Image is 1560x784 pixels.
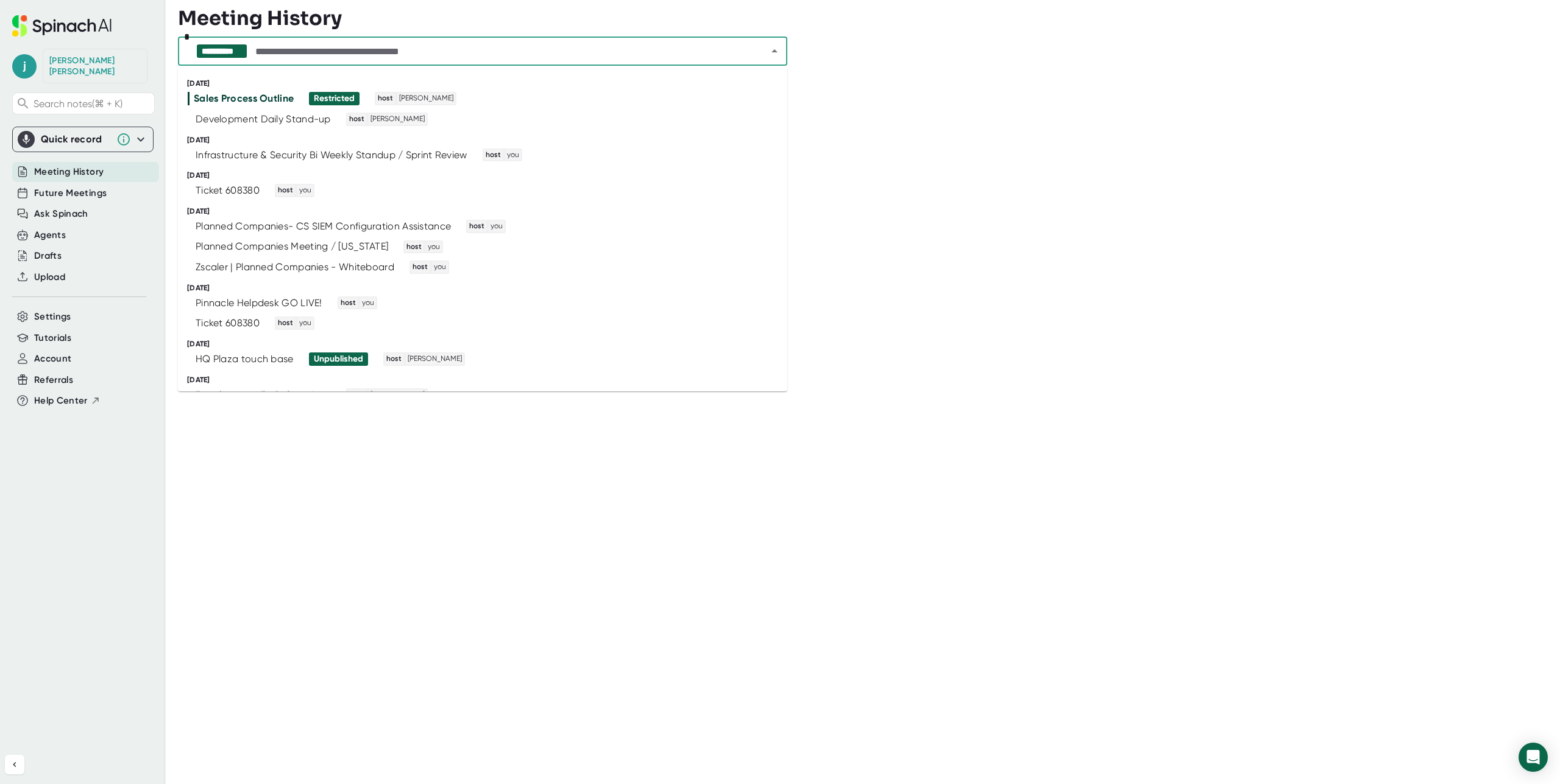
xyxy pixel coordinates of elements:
button: Agents [34,228,66,242]
div: Ticket 608380 [196,317,260,329]
button: Upload [34,270,65,284]
button: Tutorials [34,331,71,345]
button: Help Center [34,394,101,408]
button: Future Meetings [34,186,107,200]
h3: Meeting History [178,7,342,30]
div: Sales Process Outline [194,93,294,105]
div: [DATE] [187,136,787,145]
div: Development Daily Stand-up [196,113,331,125]
span: host [385,354,403,365]
span: [PERSON_NAME] [406,354,464,365]
span: you [505,150,521,161]
span: Search notes (⌘ + K) [34,98,151,110]
button: Meeting History [34,165,104,179]
span: host [347,114,366,125]
span: host [376,93,395,104]
button: Ask Spinach [34,207,88,221]
span: host [467,221,486,232]
span: j [12,54,37,79]
span: you [432,262,448,273]
div: Unpublished [314,354,363,365]
span: host [405,242,424,253]
span: Help Center [34,394,88,408]
div: Restricted [314,93,355,104]
div: Ticket 608380 [196,184,260,197]
button: Settings [34,310,71,324]
div: [DATE] [187,284,787,293]
div: [DATE] [187,207,787,216]
button: Drafts [34,249,62,263]
span: host [484,150,503,161]
span: you [426,242,442,253]
span: [PERSON_NAME] [369,114,427,125]
span: [PERSON_NAME] [397,93,455,104]
div: Development Daily Stand-up [196,389,331,401]
div: Quick record [41,133,110,145]
span: host [276,185,295,196]
div: Planned Companies Meeting / [US_STATE] [196,240,388,253]
div: Pinnacle Helpdesk GO LIVE! [196,297,322,309]
div: [DATE] [187,171,787,180]
span: you [360,298,376,309]
div: [DATE] [187,376,787,385]
div: [DATE] [187,340,787,349]
span: host [411,262,430,273]
button: Collapse sidebar [5,755,24,774]
div: Open Intercom Messenger [1519,743,1548,772]
span: host [347,390,366,401]
span: host [339,298,358,309]
div: Quick record [18,127,148,152]
span: you [297,318,313,329]
span: [PERSON_NAME] [369,390,427,401]
button: Referrals [34,373,73,387]
span: you [297,185,313,196]
div: Jospeh Klimczak [49,55,141,77]
button: Close [766,43,783,60]
div: HQ Plaza touch base [196,353,294,365]
span: you [489,221,505,232]
div: Infrastructure & Security Bi Weekly Standup / Sprint Review [196,149,467,161]
div: Zscaler | Planned Companies - Whiteboard [196,261,394,273]
div: Planned Companies- CS SIEM Configuration Assistance [196,220,451,233]
button: Account [34,352,71,366]
span: host [276,318,295,329]
div: [DATE] [187,79,787,88]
